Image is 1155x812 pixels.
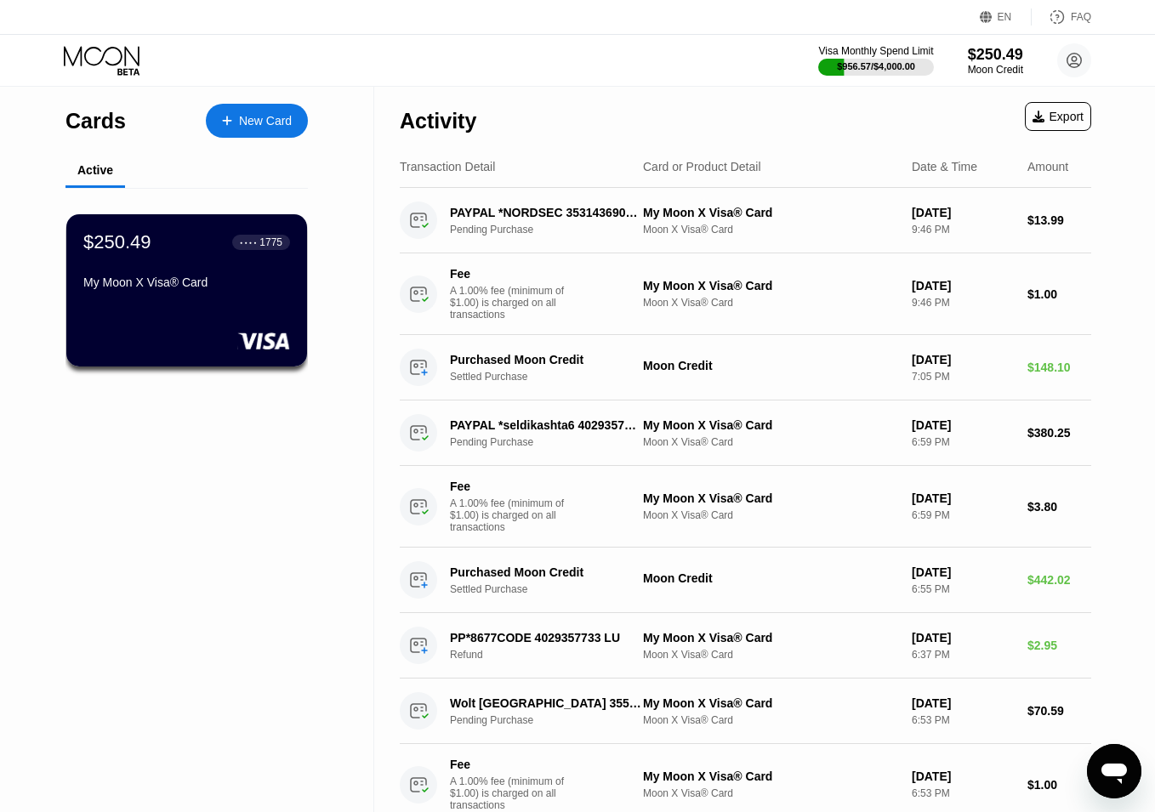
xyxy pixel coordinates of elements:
[912,509,1014,521] div: 6:59 PM
[643,787,898,799] div: Moon X Visa® Card
[818,45,933,76] div: Visa Monthly Spend Limit$956.57/$4,000.00
[1027,573,1091,587] div: $442.02
[400,335,1091,400] div: Purchased Moon CreditSettled PurchaseMoon Credit[DATE]7:05 PM$148.10
[450,285,577,321] div: A 1.00% fee (minimum of $1.00) is charged on all transactions
[400,188,1091,253] div: PAYPAL *NORDSEC 35314369001 NLPending PurchaseMy Moon X Visa® CardMoon X Visa® Card[DATE]9:46 PM$...
[643,160,761,173] div: Card or Product Detail
[400,109,476,133] div: Activity
[643,571,898,585] div: Moon Credit
[450,353,642,366] div: Purchased Moon Credit
[643,418,898,432] div: My Moon X Visa® Card
[1027,426,1091,440] div: $380.25
[912,418,1014,432] div: [DATE]
[450,696,642,710] div: Wolt [GEOGRAPHIC_DATA] 355 000000000AL
[968,64,1023,76] div: Moon Credit
[1027,500,1091,514] div: $3.80
[912,436,1014,448] div: 6:59 PM
[643,714,898,726] div: Moon X Visa® Card
[912,297,1014,309] div: 9:46 PM
[450,418,642,432] div: PAYPAL *seldikashta6 4029357733 LU
[912,769,1014,783] div: [DATE]
[450,631,642,644] div: PP*8677CODE 4029357733 LU
[1027,213,1091,227] div: $13.99
[980,9,1032,26] div: EN
[77,163,113,177] div: Active
[450,480,569,493] div: Fee
[1027,160,1068,173] div: Amount
[1027,287,1091,301] div: $1.00
[643,696,898,710] div: My Moon X Visa® Card
[400,253,1091,335] div: FeeA 1.00% fee (minimum of $1.00) is charged on all transactionsMy Moon X Visa® CardMoon X Visa® ...
[643,297,898,309] div: Moon X Visa® Card
[1033,110,1084,123] div: Export
[912,491,1014,505] div: [DATE]
[643,206,898,219] div: My Moon X Visa® Card
[450,267,569,281] div: Fee
[643,359,898,372] div: Moon Credit
[450,714,657,726] div: Pending Purchase
[912,565,1014,579] div: [DATE]
[450,775,577,811] div: A 1.00% fee (minimum of $1.00) is charged on all transactions
[912,371,1014,383] div: 7:05 PM
[400,613,1091,679] div: PP*8677CODE 4029357733 LURefundMy Moon X Visa® CardMoon X Visa® Card[DATE]6:37 PM$2.95
[400,548,1091,613] div: Purchased Moon CreditSettled PurchaseMoon Credit[DATE]6:55 PM$442.02
[1032,9,1091,26] div: FAQ
[450,497,577,533] div: A 1.00% fee (minimum of $1.00) is charged on all transactions
[643,631,898,644] div: My Moon X Visa® Card
[1027,778,1091,792] div: $1.00
[912,649,1014,661] div: 6:37 PM
[912,353,1014,366] div: [DATE]
[968,46,1023,64] div: $250.49
[643,436,898,448] div: Moon X Visa® Card
[968,46,1023,76] div: $250.49Moon Credit
[912,583,1014,595] div: 6:55 PM
[912,714,1014,726] div: 6:53 PM
[643,509,898,521] div: Moon X Visa® Card
[259,236,282,248] div: 1775
[239,114,292,128] div: New Card
[643,279,898,292] div: My Moon X Visa® Card
[1071,11,1091,23] div: FAQ
[837,61,915,71] div: $956.57 / $4,000.00
[66,214,307,366] div: $250.49● ● ● ●1775My Moon X Visa® Card
[912,279,1014,292] div: [DATE]
[450,224,657,236] div: Pending Purchase
[450,371,657,383] div: Settled Purchase
[643,491,898,505] div: My Moon X Visa® Card
[912,787,1014,799] div: 6:53 PM
[1027,639,1091,652] div: $2.95
[400,400,1091,466] div: PAYPAL *seldikashta6 4029357733 LUPending PurchaseMy Moon X Visa® CardMoon X Visa® Card[DATE]6:59...
[400,160,495,173] div: Transaction Detail
[1025,102,1091,131] div: Export
[450,583,657,595] div: Settled Purchase
[450,649,657,661] div: Refund
[818,45,933,57] div: Visa Monthly Spend Limit
[450,206,642,219] div: PAYPAL *NORDSEC 35314369001 NL
[912,206,1014,219] div: [DATE]
[1027,704,1091,718] div: $70.59
[450,436,657,448] div: Pending Purchase
[83,275,290,289] div: My Moon X Visa® Card
[912,160,977,173] div: Date & Time
[912,631,1014,644] div: [DATE]
[240,240,257,245] div: ● ● ● ●
[912,224,1014,236] div: 9:46 PM
[643,769,898,783] div: My Moon X Visa® Card
[1087,744,1141,798] iframe: Button to launch messaging window, conversation in progress
[400,679,1091,744] div: Wolt [GEOGRAPHIC_DATA] 355 000000000ALPending PurchaseMy Moon X Visa® CardMoon X Visa® Card[DATE]...
[450,758,569,771] div: Fee
[400,466,1091,548] div: FeeA 1.00% fee (minimum of $1.00) is charged on all transactionsMy Moon X Visa® CardMoon X Visa® ...
[450,565,642,579] div: Purchased Moon Credit
[65,109,126,133] div: Cards
[83,231,151,253] div: $250.49
[998,11,1012,23] div: EN
[643,224,898,236] div: Moon X Visa® Card
[206,104,308,138] div: New Card
[1027,361,1091,374] div: $148.10
[912,696,1014,710] div: [DATE]
[643,649,898,661] div: Moon X Visa® Card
